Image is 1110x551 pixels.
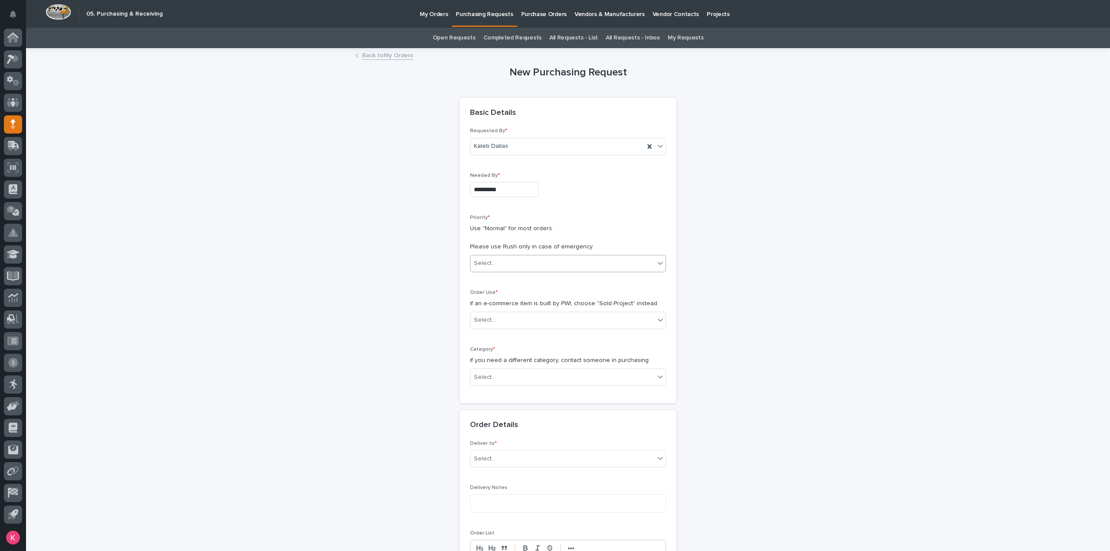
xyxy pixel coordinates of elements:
[86,10,163,18] h2: 05. Purchasing & Receiving
[470,299,666,308] p: if an e-commerce item is built by PWI, choose "Sold Project" instead
[470,108,516,118] h2: Basic Details
[474,259,496,268] div: Select...
[549,28,598,48] a: All Requests - List
[470,421,518,430] h2: Order Details
[668,28,704,48] a: My Requests
[470,128,507,134] span: Requested By
[460,66,676,79] h1: New Purchasing Request
[11,10,22,24] div: Notifications
[483,28,542,48] a: Completed Requests
[606,28,660,48] a: All Requests - Inbox
[470,290,498,295] span: Order Use
[470,441,497,446] span: Deliver to
[46,4,71,20] img: Workspace Logo
[4,528,22,547] button: users-avatar
[470,173,500,178] span: Needed By
[470,356,666,365] p: if you need a different category, contact someone in purchasing
[474,142,508,151] span: Kaleb Dallas
[474,316,496,325] div: Select...
[470,224,666,251] p: Use "Normal" for most orders. Please use Rush only in case of emergency.
[474,454,496,463] div: Select...
[470,485,507,490] span: Delivery Notes
[470,531,494,536] span: Order List
[474,373,496,382] div: Select...
[362,50,413,60] a: Back toMy Orders
[433,28,476,48] a: Open Requests
[4,5,22,23] button: Notifications
[470,215,490,220] span: Priority
[470,347,495,352] span: Category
